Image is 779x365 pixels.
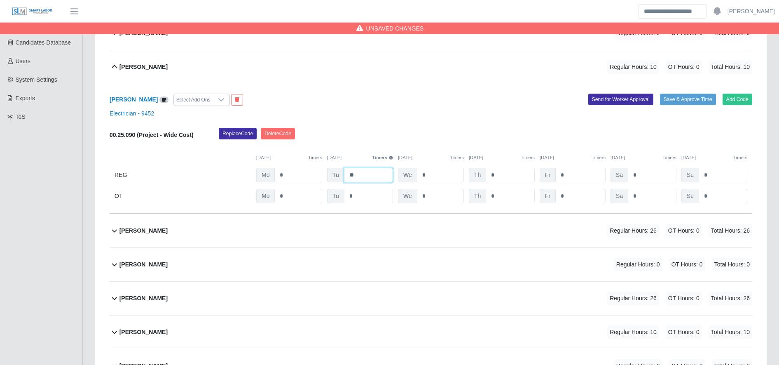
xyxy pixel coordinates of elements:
div: [DATE] [469,154,535,161]
button: Timers [372,154,393,161]
span: Regular Hours: 10 [607,60,659,74]
b: [PERSON_NAME] [119,328,168,337]
span: Th [469,168,486,182]
span: Total Hours: 0 [712,258,752,271]
div: [DATE] [327,154,393,161]
span: OT Hours: 0 [666,60,702,74]
span: Regular Hours: 10 [607,325,659,339]
span: Total Hours: 26 [709,224,752,238]
button: Timers [521,154,535,161]
span: Unsaved Changes [366,24,424,33]
div: Select Add Ons [174,94,213,106]
div: [DATE] [256,154,322,161]
a: [PERSON_NAME] [110,96,158,103]
span: Total Hours: 10 [709,60,752,74]
button: [PERSON_NAME] Regular Hours: 26 OT Hours: 0 Total Hours: 26 [110,214,752,247]
button: Timers [592,154,606,161]
span: Regular Hours: 0 [614,258,662,271]
span: We [398,189,417,203]
button: Add Code [723,94,753,105]
span: Exports [16,95,35,101]
button: Timers [662,154,676,161]
b: [PERSON_NAME] [119,294,168,303]
div: [DATE] [611,154,676,161]
b: [PERSON_NAME] [119,63,168,71]
span: Su [681,189,699,203]
span: Su [681,168,699,182]
a: [PERSON_NAME] [728,7,775,16]
button: Timers [450,154,464,161]
a: View/Edit Notes [159,96,168,103]
button: DeleteCode [261,128,295,139]
button: Timers [308,154,322,161]
div: [DATE] [398,154,464,161]
b: 00.25.090 (Project - Wide Cost) [110,132,194,138]
span: Total Hours: 26 [709,292,752,305]
span: OT Hours: 0 [669,258,705,271]
button: Save & Approve Time [660,94,716,105]
span: Candidates Database [16,39,71,46]
button: End Worker & Remove from the Timesheet [231,94,243,106]
span: Regular Hours: 26 [607,224,659,238]
span: Total Hours: 10 [709,325,752,339]
b: [PERSON_NAME] [119,226,168,235]
span: ToS [16,113,26,120]
span: Tu [327,168,344,182]
span: Fr [540,168,556,182]
div: [DATE] [540,154,606,161]
button: [PERSON_NAME] Regular Hours: 10 OT Hours: 0 Total Hours: 10 [110,50,752,84]
span: Users [16,58,31,64]
div: [DATE] [681,154,747,161]
span: Regular Hours: 26 [607,292,659,305]
img: SLM Logo [12,7,53,16]
button: Send for Worker Approval [588,94,653,105]
div: OT [115,189,251,203]
input: Search [639,4,707,19]
span: Sa [611,189,628,203]
span: Th [469,189,486,203]
button: [PERSON_NAME] Regular Hours: 26 OT Hours: 0 Total Hours: 26 [110,282,752,315]
span: OT Hours: 0 [666,292,702,305]
span: OT Hours: 0 [666,325,702,339]
span: We [398,168,417,182]
button: Timers [733,154,747,161]
span: Mo [256,189,275,203]
button: [PERSON_NAME] Regular Hours: 0 OT Hours: 0 Total Hours: 0 [110,248,752,281]
div: REG [115,168,251,182]
span: Mo [256,168,275,182]
a: Electrician - 9452 [110,110,154,117]
button: ReplaceCode [219,128,257,139]
button: [PERSON_NAME] Regular Hours: 10 OT Hours: 0 Total Hours: 10 [110,316,752,349]
span: Fr [540,189,556,203]
b: [PERSON_NAME] [119,260,168,269]
span: System Settings [16,76,57,83]
span: Tu [327,189,344,203]
span: Sa [611,168,628,182]
span: OT Hours: 0 [666,224,702,238]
